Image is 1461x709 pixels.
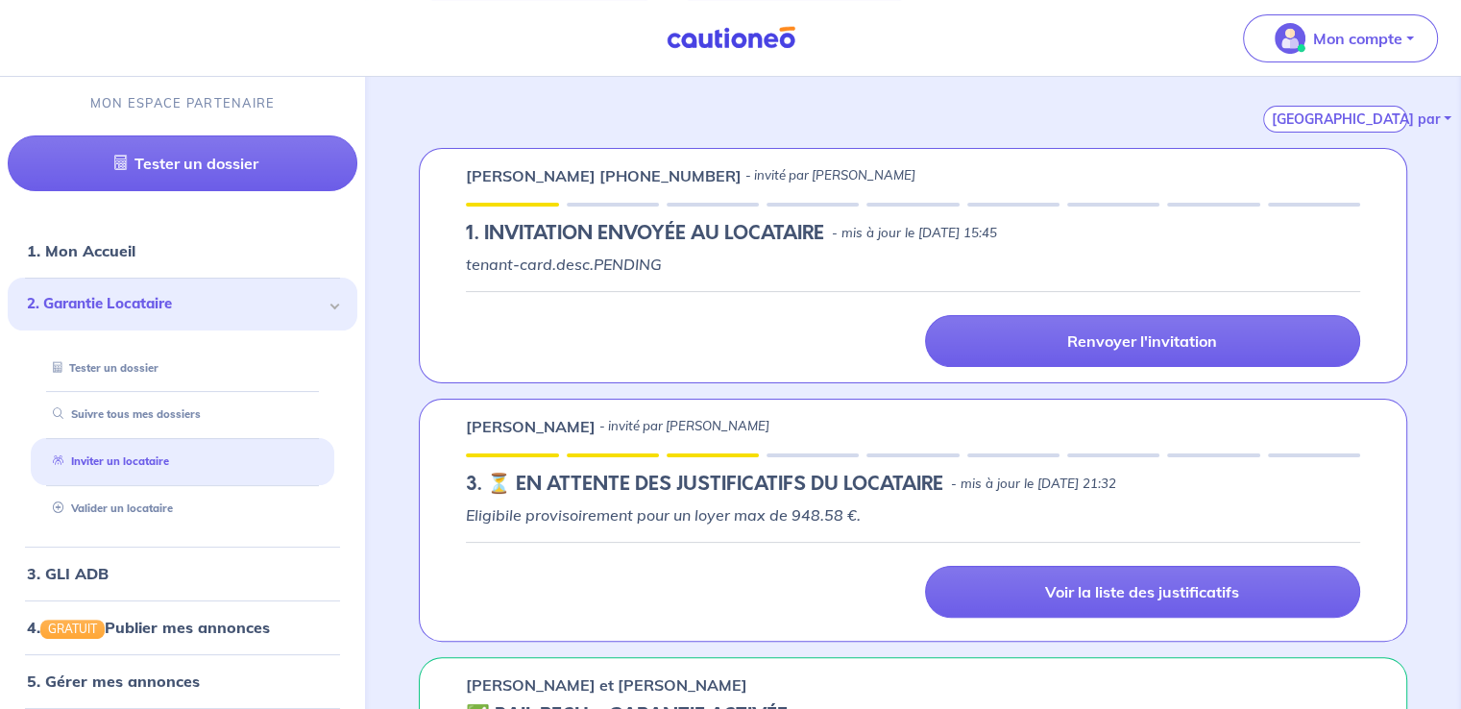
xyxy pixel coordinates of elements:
a: Suivre tous mes dossiers [45,407,201,421]
img: Cautioneo [659,26,803,50]
p: Mon compte [1313,27,1402,50]
p: - mis à jour le [DATE] 15:45 [832,224,997,243]
a: 1. Mon Accueil [27,241,135,260]
p: [PERSON_NAME] [PHONE_NUMBER] [466,164,742,187]
a: Inviter un locataire [45,454,169,468]
div: Valider un locataire [31,493,334,525]
h5: 3. ⏳️️ EN ATTENTE DES JUSTIFICATIFS DU LOCATAIRE [466,473,943,496]
p: - invité par [PERSON_NAME] [745,166,915,185]
p: tenant-card.desc.PENDING [466,253,1360,276]
p: [PERSON_NAME] et [PERSON_NAME] [466,673,747,697]
a: Tester un dossier [8,135,357,191]
a: Tester un dossier [45,360,158,374]
div: Inviter un locataire [31,446,334,477]
div: state: PENDING, Context: [466,222,1360,245]
p: Voir la liste des justificatifs [1045,582,1239,601]
a: 3. GLI ADB [27,564,109,583]
div: 3. GLI ADB [8,554,357,593]
a: 4.GRATUITPublier mes annonces [27,618,270,637]
div: 1. Mon Accueil [8,232,357,270]
a: 5. Gérer mes annonces [27,672,200,691]
div: Tester un dossier [31,352,334,383]
a: Voir la liste des justificatifs [925,566,1360,618]
div: state: RENTER-DOCUMENTS-IN-PENDING, Context: ,NULL-NO-CERTIFICATE [466,473,1360,496]
button: illu_account_valid_menu.svgMon compte [1243,14,1438,62]
p: - mis à jour le [DATE] 21:32 [951,475,1116,494]
img: illu_account_valid_menu.svg [1275,23,1305,54]
span: 2. Garantie Locataire [27,293,324,315]
div: 4.GRATUITPublier mes annonces [8,608,357,647]
p: Renvoyer l'invitation [1067,331,1217,351]
a: Renvoyer l'invitation [925,315,1360,367]
p: - invité par [PERSON_NAME] [599,417,769,436]
h5: 1.︎ INVITATION ENVOYÉE AU LOCATAIRE [466,222,824,245]
button: [GEOGRAPHIC_DATA] par [1263,106,1407,133]
div: 2. Garantie Locataire [8,278,357,330]
div: Suivre tous mes dossiers [31,399,334,430]
div: 5. Gérer mes annonces [8,662,357,700]
em: Eligibile provisoirement pour un loyer max de 948.58 €. [466,505,861,525]
a: Valider un locataire [45,501,173,515]
p: [PERSON_NAME] [466,415,596,438]
p: MON ESPACE PARTENAIRE [90,94,276,112]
